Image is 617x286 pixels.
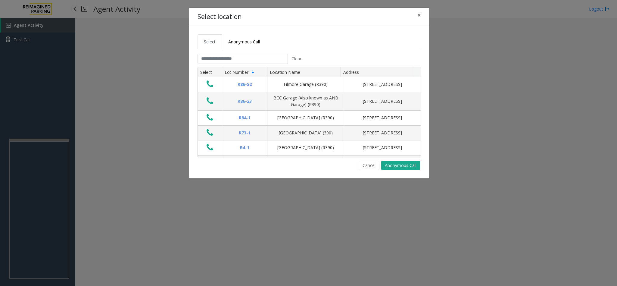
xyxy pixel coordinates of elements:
[226,115,263,121] div: R84-1
[348,98,417,105] div: [STREET_ADDRESS]
[381,161,420,170] button: Anonymous Call
[226,144,263,151] div: R4-1
[228,39,260,45] span: Anonymous Call
[198,67,222,77] th: Select
[288,54,305,64] button: Clear
[359,161,379,170] button: Cancel
[226,98,263,105] div: R86-23
[417,11,421,19] span: ×
[413,8,425,23] button: Close
[198,67,421,157] div: Data table
[343,69,359,75] span: Address
[226,81,263,88] div: R86-52
[271,81,340,88] div: Filmore Garage (R390)
[204,39,216,45] span: Select
[271,95,340,108] div: BCC Garage (Also known as ANB Garage) (R390)
[271,144,340,151] div: [GEOGRAPHIC_DATA] (R390)
[348,130,417,136] div: [STREET_ADDRESS]
[198,34,421,49] ul: Tabs
[251,70,255,74] span: Sortable
[198,12,242,22] h4: Select location
[348,144,417,151] div: [STREET_ADDRESS]
[271,130,340,136] div: [GEOGRAPHIC_DATA] (390)
[270,69,300,75] span: Location Name
[348,115,417,121] div: [STREET_ADDRESS]
[348,81,417,88] div: [STREET_ADDRESS]
[271,115,340,121] div: [GEOGRAPHIC_DATA] (R390)
[226,130,263,136] div: R73-1
[225,69,248,75] span: Lot Number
